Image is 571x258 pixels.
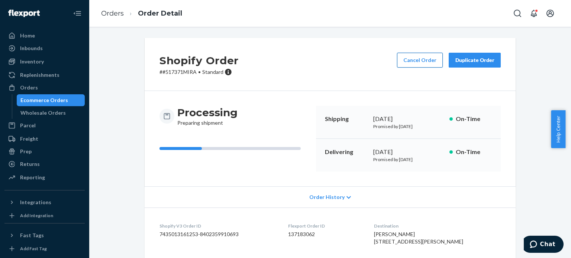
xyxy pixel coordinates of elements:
div: Orders [20,84,38,91]
iframe: Opens a widget where you can chat to one of our agents [524,236,564,254]
div: Prep [20,148,32,155]
a: Inventory [4,56,85,68]
span: [PERSON_NAME] [STREET_ADDRESS][PERSON_NAME] [374,231,463,245]
a: Add Integration [4,211,85,220]
span: Standard [202,69,223,75]
span: • [198,69,201,75]
a: Orders [101,9,124,17]
div: Ecommerce Orders [20,97,68,104]
div: Add Fast Tag [20,245,47,252]
h2: Shopify Order [159,53,239,68]
div: Wholesale Orders [20,109,66,117]
p: Promised by [DATE] [373,156,443,163]
button: Open notifications [526,6,541,21]
h3: Processing [177,106,238,119]
a: Inbounds [4,42,85,54]
button: Open account menu [543,6,558,21]
button: Duplicate Order [449,53,501,68]
div: Home [20,32,35,39]
dt: Shopify V3 Order ID [159,223,276,229]
p: Shipping [325,115,367,123]
a: Orders [4,82,85,94]
div: Duplicate Order [455,56,494,64]
div: Reporting [20,174,45,181]
dd: 137183062 [288,231,362,238]
a: Home [4,30,85,42]
div: Integrations [20,199,51,206]
div: Inbounds [20,45,43,52]
div: Add Integration [20,212,53,219]
span: Order History [309,193,345,201]
div: [DATE] [373,115,443,123]
a: Returns [4,158,85,170]
p: On-Time [456,115,492,123]
ol: breadcrumbs [95,3,188,25]
a: Replenishments [4,69,85,81]
dt: Flexport Order ID [288,223,362,229]
p: Promised by [DATE] [373,123,443,130]
div: Preparing shipment [177,106,238,127]
div: Replenishments [20,71,59,79]
button: Open Search Box [510,6,525,21]
a: Order Detail [138,9,182,17]
a: Wholesale Orders [17,107,85,119]
div: Inventory [20,58,44,65]
div: [DATE] [373,148,443,156]
dt: Destination [374,223,501,229]
p: On-Time [456,148,492,156]
button: Fast Tags [4,229,85,241]
div: Parcel [20,122,36,129]
a: Add Fast Tag [4,244,85,253]
a: Freight [4,133,85,145]
button: Cancel Order [397,53,443,68]
p: # #517371MIRA [159,68,239,76]
p: Delivering [325,148,367,156]
dd: 7435013161253-8402359910693 [159,231,276,238]
img: Flexport logo [8,10,40,17]
button: Help Center [551,110,565,148]
div: Fast Tags [20,232,44,239]
a: Parcel [4,120,85,131]
button: Integrations [4,196,85,208]
a: Prep [4,146,85,157]
button: Close Navigation [70,6,85,21]
div: Freight [20,135,38,143]
div: Returns [20,160,40,168]
a: Ecommerce Orders [17,94,85,106]
a: Reporting [4,172,85,183]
